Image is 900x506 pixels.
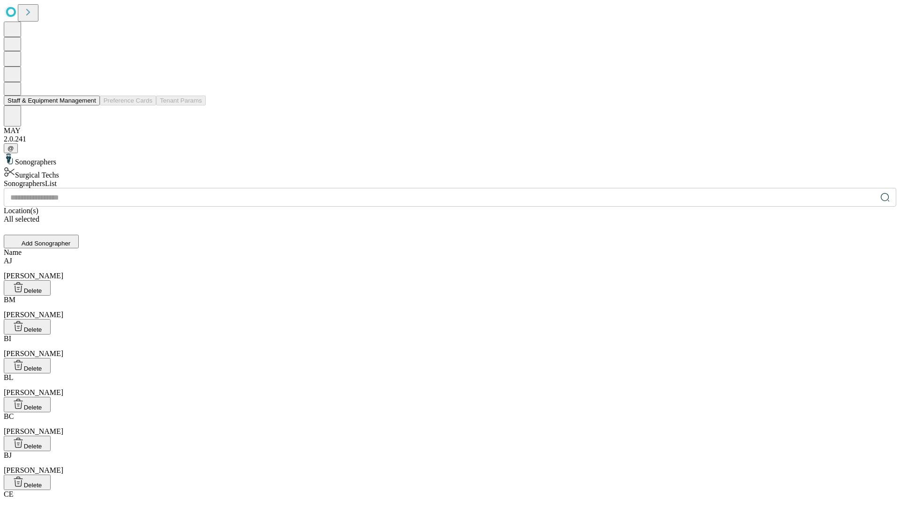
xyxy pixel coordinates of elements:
[4,475,51,490] button: Delete
[4,248,896,257] div: Name
[7,145,14,152] span: @
[4,335,11,342] span: BI
[4,153,896,166] div: Sonographers
[4,373,13,381] span: BL
[4,257,12,265] span: AJ
[24,482,42,489] span: Delete
[4,296,15,304] span: BM
[4,373,896,397] div: [PERSON_NAME]
[4,436,51,451] button: Delete
[4,412,896,436] div: [PERSON_NAME]
[4,451,896,475] div: [PERSON_NAME]
[4,126,896,135] div: MAY
[4,358,51,373] button: Delete
[24,326,42,333] span: Delete
[24,404,42,411] span: Delete
[4,451,12,459] span: BJ
[100,96,156,105] button: Preference Cards
[4,96,100,105] button: Staff & Equipment Management
[22,240,70,247] span: Add Sonographer
[24,365,42,372] span: Delete
[4,280,51,296] button: Delete
[4,143,18,153] button: @
[4,179,896,188] div: Sonographers List
[4,397,51,412] button: Delete
[4,319,51,335] button: Delete
[4,215,896,223] div: All selected
[4,490,13,498] span: CE
[156,96,206,105] button: Tenant Params
[4,412,14,420] span: BC
[4,257,896,280] div: [PERSON_NAME]
[4,135,896,143] div: 2.0.241
[4,166,896,179] div: Surgical Techs
[4,335,896,358] div: [PERSON_NAME]
[24,287,42,294] span: Delete
[24,443,42,450] span: Delete
[4,235,79,248] button: Add Sonographer
[4,296,896,319] div: [PERSON_NAME]
[4,207,38,215] span: Location(s)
